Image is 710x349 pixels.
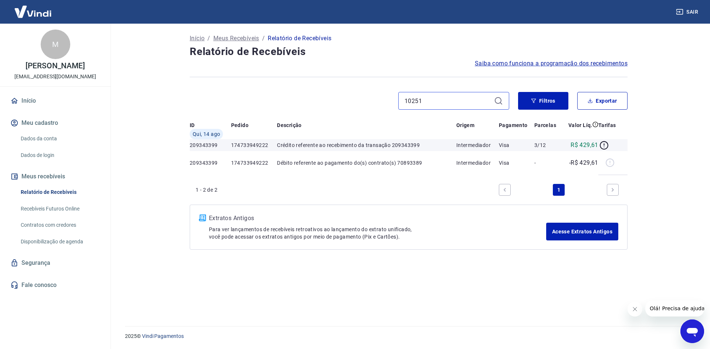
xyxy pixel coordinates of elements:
[193,130,220,138] span: Qui, 14 ago
[405,95,491,106] input: Busque pelo número do pedido
[571,141,598,150] p: R$ 429,61
[9,168,102,185] button: Meus recebíveis
[499,141,534,149] p: Visa
[209,226,546,240] p: Para ver lançamentos de recebíveis retroativos ao lançamento do extrato unificado, você pode aces...
[277,122,302,129] p: Descrição
[534,122,556,129] p: Parcelas
[209,214,546,223] p: Extratos Antigos
[607,184,619,196] a: Next page
[18,234,102,249] a: Disponibilização de agenda
[645,300,704,317] iframe: Mensagem da empresa
[125,332,692,340] p: 2025 ©
[499,122,528,129] p: Pagamento
[534,141,561,149] p: 3/12
[231,141,277,149] p: 174733949222
[190,159,231,167] p: 209343399
[142,333,184,339] a: Vindi Pagamentos
[568,122,592,129] p: Valor Líq.
[628,302,642,317] iframe: Fechar mensagem
[277,159,456,167] p: Débito referente ao pagamento do(s) contrato(s) 70893389
[18,131,102,146] a: Dados da conta
[231,159,277,167] p: 174733949222
[553,184,565,196] a: Page 1 is your current page
[207,34,210,43] p: /
[456,159,499,167] p: Intermediador
[190,34,204,43] a: Início
[262,34,265,43] p: /
[41,30,70,59] div: M
[9,0,57,23] img: Vindi
[231,122,248,129] p: Pedido
[456,141,499,149] p: Intermediador
[546,223,618,240] a: Acesse Extratos Antigos
[4,5,62,11] span: Olá! Precisa de ajuda?
[199,215,206,221] img: ícone
[18,148,102,163] a: Dados de login
[518,92,568,110] button: Filtros
[598,122,616,129] p: Tarifas
[196,186,217,194] p: 1 - 2 de 2
[9,255,102,271] a: Segurança
[569,158,598,167] p: -R$ 429,61
[268,34,331,43] p: Relatório de Recebíveis
[674,5,701,19] button: Sair
[190,122,195,129] p: ID
[14,73,96,81] p: [EMAIL_ADDRESS][DOMAIN_NAME]
[26,62,85,70] p: [PERSON_NAME]
[680,319,704,343] iframe: Botão para abrir a janela de mensagens
[499,159,534,167] p: Visa
[499,184,511,196] a: Previous page
[18,185,102,200] a: Relatório de Recebíveis
[18,218,102,233] a: Contratos com credores
[9,277,102,293] a: Fale conosco
[475,59,628,68] a: Saiba como funciona a programação dos recebimentos
[213,34,259,43] a: Meus Recebíveis
[277,141,456,149] p: Crédito referente ao recebimento da transação 209343399
[456,122,474,129] p: Origem
[577,92,628,110] button: Exportar
[190,141,231,149] p: 209343399
[9,115,102,131] button: Meu cadastro
[9,93,102,109] a: Início
[496,181,622,199] ul: Pagination
[534,159,561,167] p: -
[18,201,102,216] a: Recebíveis Futuros Online
[190,44,628,59] h4: Relatório de Recebíveis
